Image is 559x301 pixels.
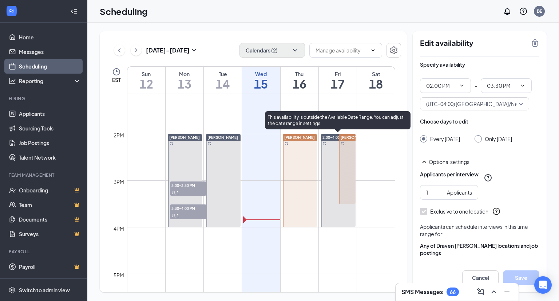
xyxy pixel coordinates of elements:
div: 4pm [112,224,126,232]
button: Select specific locations or job postingsPlusCircle [420,261,539,275]
div: This availability is outside the Available Date Range. You can adjust the date range in settings. [265,111,411,129]
div: 3pm [112,178,126,186]
a: Job Postings [19,136,81,150]
a: October 12, 2025 [127,67,165,94]
h3: SMS Messages [401,288,443,296]
a: Messages [19,44,81,59]
svg: Settings [389,46,398,55]
div: BE [537,8,542,14]
div: Optional settings [420,157,539,166]
svg: TrashOutline [531,39,539,47]
div: 2pm [112,131,126,139]
svg: Minimize [503,288,511,296]
span: [PERSON_NAME] [284,135,315,140]
svg: User [171,191,176,195]
div: Mon [166,70,203,78]
a: DocumentsCrown [19,212,81,227]
span: 2:00-4:00 PM [322,135,346,140]
div: 5pm [112,271,126,279]
div: Optional settings [429,158,539,165]
div: Specify availability [420,61,465,68]
div: Any of Draven [PERSON_NAME] locations and job postings [420,242,539,257]
a: October 14, 2025 [204,67,242,94]
span: [PERSON_NAME] [207,135,238,140]
svg: Sync [208,142,211,145]
svg: SmallChevronUp [420,157,429,166]
svg: QuestionInfo [492,207,501,216]
a: SurveysCrown [19,227,81,241]
a: October 13, 2025 [166,67,203,94]
h1: 13 [166,78,203,90]
h1: 16 [281,78,318,90]
a: October 16, 2025 [281,67,318,94]
div: Applicants [447,188,472,196]
input: Manage availability [316,46,367,54]
svg: Sync [170,142,173,145]
svg: Sync [285,142,288,145]
span: [PERSON_NAME] [341,135,371,140]
div: Open Intercom Messenger [534,276,552,294]
div: 66 [450,289,456,295]
h1: 14 [204,78,242,90]
button: ChevronRight [131,45,142,56]
span: 1 [177,213,179,218]
div: Switch to admin view [19,286,70,294]
svg: QuestionInfo [484,173,492,182]
svg: Clock [112,67,121,76]
div: Hiring [9,95,80,102]
div: Team Management [9,172,80,178]
div: Payroll [9,249,80,255]
svg: Sync [323,142,326,145]
h1: Scheduling [100,5,148,17]
div: Applicants per interview [420,171,479,178]
button: ComposeMessage [475,286,487,298]
svg: ComposeMessage [476,288,485,296]
span: 3:00-3:30 PM [170,181,206,189]
a: PayrollCrown [19,259,81,274]
svg: ChevronRight [132,46,140,55]
h1: 15 [242,78,280,90]
svg: QuestionInfo [519,7,528,16]
button: Settings [386,43,401,58]
a: Sourcing Tools [19,121,81,136]
svg: Sync [341,142,345,145]
span: 3:30-4:00 PM [170,204,206,212]
svg: User [171,214,176,218]
svg: ChevronDown [370,47,376,53]
svg: ChevronLeft [116,46,123,55]
button: Cancel [462,270,499,285]
button: Calendars (2)ChevronDown [239,43,305,58]
span: EST [112,76,121,83]
a: Scheduling [19,59,81,74]
button: Save [503,270,539,285]
svg: ChevronDown [459,83,465,89]
svg: ChevronDown [292,47,299,54]
a: Applicants [19,106,81,121]
a: October 17, 2025 [319,67,357,94]
button: Minimize [501,286,513,298]
button: ChevronUp [488,286,500,298]
a: Talent Network [19,150,81,165]
a: TeamCrown [19,198,81,212]
span: [PERSON_NAME] [169,135,200,140]
svg: ChevronDown [520,83,526,89]
button: ChevronLeft [114,45,125,56]
div: Wed [242,70,280,78]
svg: ChevronUp [489,288,498,296]
h2: Edit availability [420,39,526,47]
div: Choose days to edit [420,118,468,125]
svg: Analysis [9,77,16,85]
div: Tue [204,70,242,78]
div: Fri [319,70,357,78]
svg: Notifications [503,7,512,16]
div: - [420,78,539,93]
span: 1 [177,190,179,195]
div: Exclusive to one location [430,208,488,215]
a: OnboardingCrown [19,183,81,198]
h3: [DATE] - [DATE] [146,46,190,54]
svg: Collapse [70,8,78,15]
svg: WorkstreamLogo [8,7,15,15]
div: Sun [127,70,165,78]
h1: 18 [357,78,395,90]
div: Only [DATE] [485,135,512,142]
